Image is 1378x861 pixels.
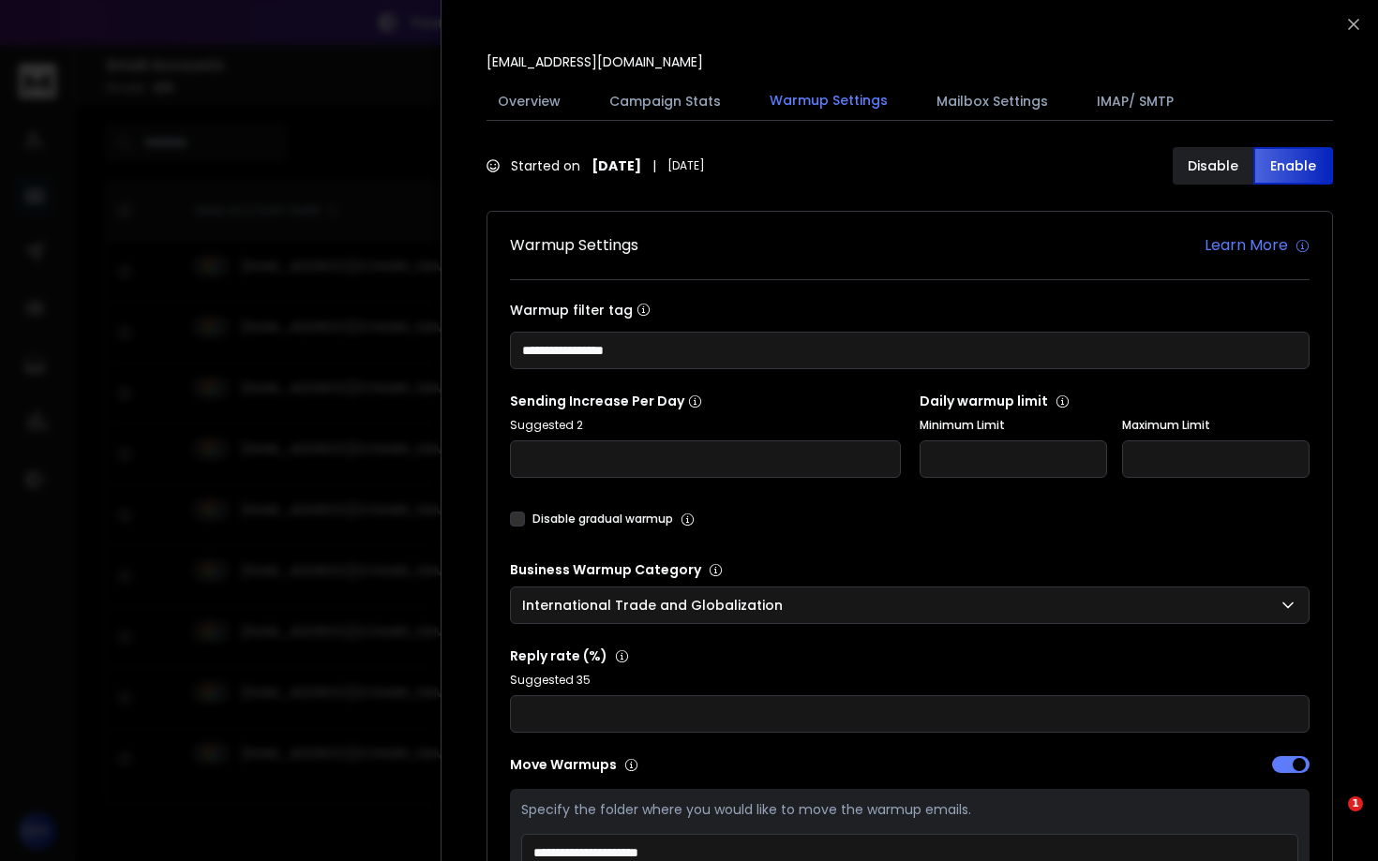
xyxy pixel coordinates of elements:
[510,392,901,410] p: Sending Increase Per Day
[1122,418,1310,433] label: Maximum Limit
[487,52,703,71] p: [EMAIL_ADDRESS][DOMAIN_NAME]
[510,673,1310,688] p: Suggested 35
[920,418,1107,433] label: Minimum Limit
[487,156,705,175] div: Started on
[510,560,1310,579] p: Business Warmup Category
[920,392,1311,410] p: Daily warmup limit
[1086,81,1185,122] button: IMAP/ SMTP
[1310,796,1355,841] iframe: Intercom live chat
[592,156,641,175] strong: [DATE]
[510,234,638,257] h1: Warmup Settings
[925,81,1059,122] button: Mailbox Settings
[522,596,790,615] p: International Trade and Globalization
[487,81,572,122] button: Overview
[510,646,1310,665] p: Reply rate (%)
[652,156,656,175] span: |
[1253,147,1334,185] button: Enable
[1173,147,1333,185] button: DisableEnable
[667,158,705,173] span: [DATE]
[1348,796,1363,811] span: 1
[598,81,732,122] button: Campaign Stats
[510,755,905,774] p: Move Warmups
[758,80,899,123] button: Warmup Settings
[1205,234,1310,257] a: Learn More
[1003,678,1378,810] iframe: Intercom notifications message
[521,800,1298,819] p: Specify the folder where you would like to move the warmup emails.
[1173,147,1253,185] button: Disable
[510,418,901,433] p: Suggested 2
[510,303,1310,317] label: Warmup filter tag
[532,512,673,527] label: Disable gradual warmup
